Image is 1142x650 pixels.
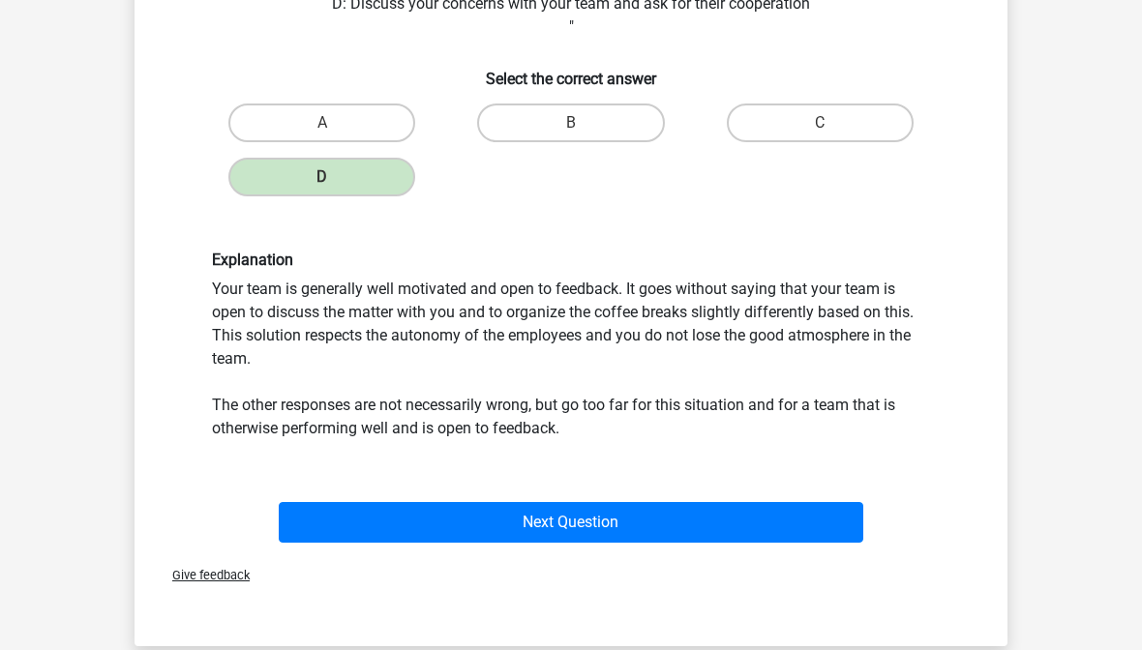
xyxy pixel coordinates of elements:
[477,104,664,143] label: B
[212,251,930,270] h6: Explanation
[197,251,945,440] div: Your team is generally well motivated and open to feedback. It goes without saying that your team...
[228,159,415,197] label: D
[279,503,864,544] button: Next Question
[228,104,415,143] label: A
[157,569,250,583] span: Give feedback
[165,55,977,89] h6: Select the correct answer
[727,104,914,143] label: C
